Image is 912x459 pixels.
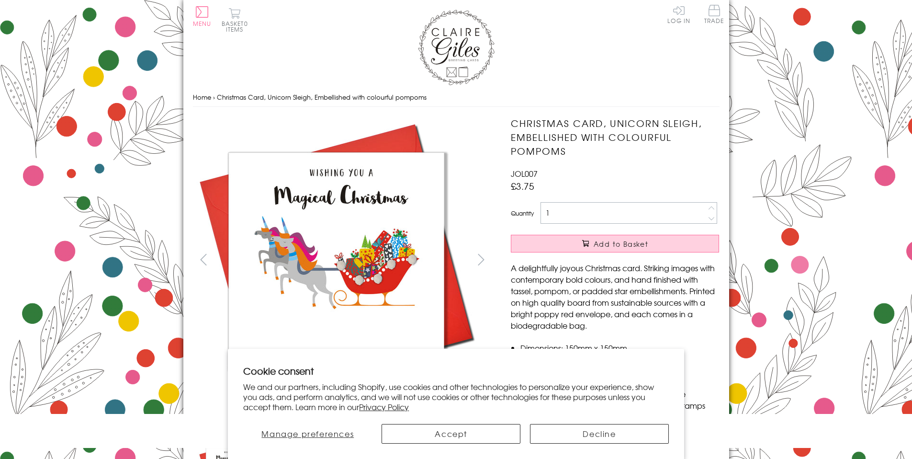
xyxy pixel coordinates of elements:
button: next [470,249,492,270]
p: We and our partners, including Shopify, use cookies and other technologies to personalize your ex... [243,382,669,412]
span: Trade [704,5,724,23]
button: Basket0 items [222,8,248,32]
img: Christmas Card, Unicorn Sleigh, Embellished with colourful pompoms [492,116,779,404]
img: Christmas Card, Unicorn Sleigh, Embellished with colourful pompoms [192,116,480,404]
span: £3.75 [511,179,534,193]
label: Quantity [511,209,534,218]
button: Accept [382,424,520,444]
span: Manage preferences [261,428,354,439]
button: Decline [530,424,669,444]
button: Menu [193,6,212,26]
li: Dimensions: 150mm x 150mm [520,342,719,354]
span: 0 items [226,19,248,34]
a: Trade [704,5,724,25]
nav: breadcrumbs [193,88,720,107]
button: Manage preferences [243,424,372,444]
p: A delightfully joyous Christmas card. Striking images with contemporary bold colours, and hand fi... [511,262,719,331]
a: Privacy Policy [359,401,409,413]
h2: Cookie consent [243,364,669,378]
span: Menu [193,19,212,28]
span: JOL007 [511,168,538,179]
button: prev [193,249,214,270]
img: Claire Giles Greetings Cards [418,10,495,85]
span: Add to Basket [594,239,648,249]
span: › [213,92,215,102]
h1: Christmas Card, Unicorn Sleigh, Embellished with colourful pompoms [511,116,719,158]
span: Christmas Card, Unicorn Sleigh, Embellished with colourful pompoms [217,92,427,102]
button: Add to Basket [511,235,719,252]
a: Home [193,92,211,102]
a: Log In [667,5,690,23]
